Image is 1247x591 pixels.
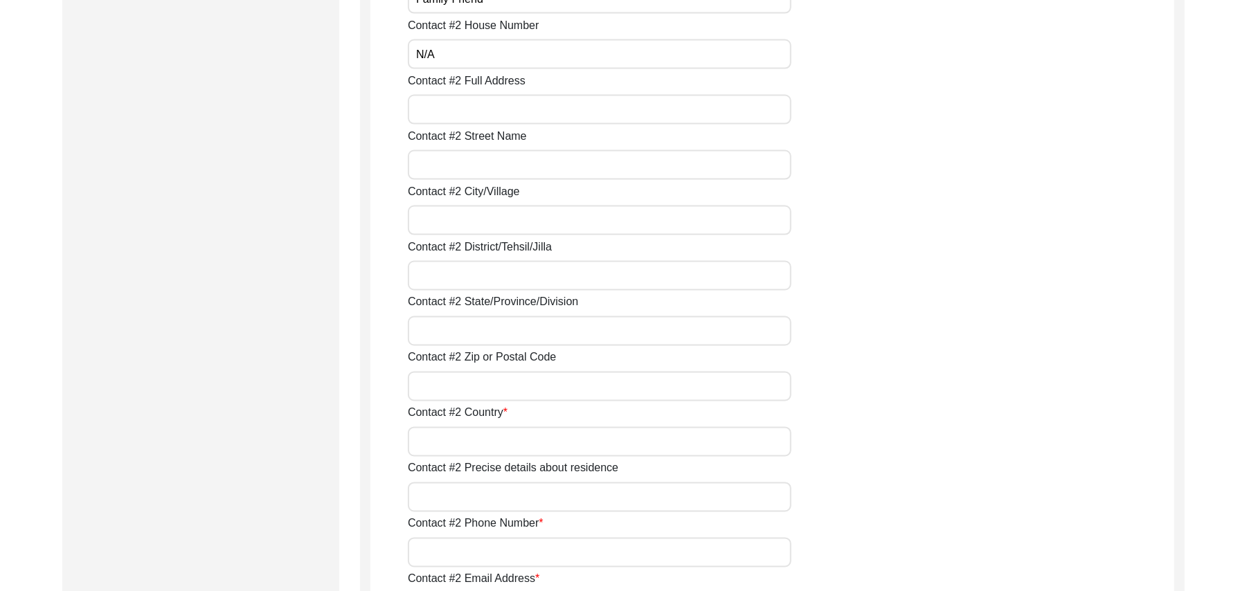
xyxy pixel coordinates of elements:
[408,571,539,588] label: Contact #2 Email Address
[408,239,552,255] label: Contact #2 District/Tehsil/Jilla
[408,460,618,477] label: Contact #2 Precise details about residence
[408,516,544,532] label: Contact #2 Phone Number
[408,349,556,366] label: Contact #2 Zip or Postal Code
[408,73,526,89] label: Contact #2 Full Address
[408,294,578,311] label: Contact #2 State/Province/Division
[408,405,508,421] label: Contact #2 Country
[408,128,527,145] label: Contact #2 Street Name
[408,17,539,34] label: Contact #2 House Number
[408,183,520,200] label: Contact #2 City/Village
